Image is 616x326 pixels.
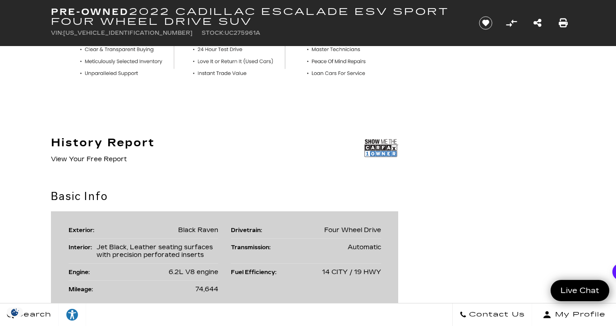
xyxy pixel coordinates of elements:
a: View Your Free Report [51,155,127,163]
div: Explore your accessibility options [59,308,86,321]
span: 74,644 [195,285,218,293]
button: Save vehicle [476,16,496,30]
strong: Pre-Owned [51,6,129,17]
span: Live Chat [556,285,604,296]
div: Interior: [69,243,97,251]
a: Print this Pre-Owned 2022 Cadillac Escalade ESV Sport Four Wheel Drive SUV [559,17,568,29]
h2: Basic Info [51,188,398,205]
a: Contact Us [452,303,532,326]
a: Explore your accessibility options [59,303,86,326]
span: My Profile [552,308,606,321]
section: Click to Open Cookie Consent Modal [5,307,25,317]
div: Fuel Efficiency: [231,268,281,276]
span: Automatic [348,243,381,251]
span: [US_VEHICLE_IDENTIFICATION_NUMBER] [63,30,193,36]
h1: 2022 Cadillac Escalade ESV Sport Four Wheel Drive SUV [51,7,464,27]
a: Share this Pre-Owned 2022 Cadillac Escalade ESV Sport Four Wheel Drive SUV [533,17,542,29]
a: Live Chat [551,280,609,301]
span: VIN: [51,30,63,36]
span: Contact Us [467,308,525,321]
span: 6.2L V8 engine [169,268,218,276]
span: Black Raven [178,226,218,234]
span: Four Wheel Drive [324,226,381,234]
div: Drivetrain: [231,226,267,234]
div: Engine: [69,268,94,276]
button: Compare Vehicle [505,16,518,30]
h2: History Report [51,137,155,149]
div: Mileage: [69,285,97,293]
button: Open user profile menu [532,303,616,326]
span: 14 CITY / 19 HWY [322,268,381,276]
div: Exterior: [69,226,99,234]
span: Search [14,308,51,321]
span: Stock: [202,30,225,36]
div: Transmission: [231,243,275,251]
span: Jet Black, Leather seating surfaces with precision perforated inserts [97,243,213,259]
img: Opt-Out Icon [5,307,25,317]
img: Show me the Carfax [364,137,398,159]
span: UC275961A [225,30,260,36]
